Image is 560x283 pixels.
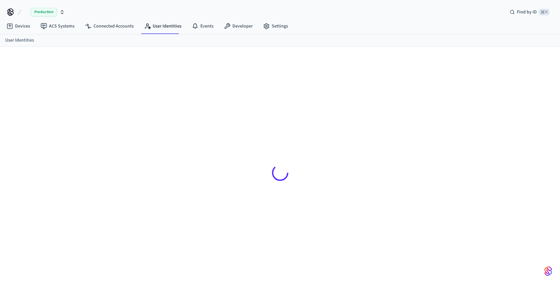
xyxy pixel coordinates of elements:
[258,20,293,32] a: Settings
[187,20,219,32] a: Events
[539,9,550,15] span: ⌘ K
[31,8,57,16] span: Production
[35,20,80,32] a: ACS Systems
[544,266,552,276] img: SeamLogoGradient.69752ec5.svg
[139,20,187,32] a: User Identities
[504,6,555,18] div: Find by ID⌘ K
[517,9,537,15] span: Find by ID
[1,20,35,32] a: Devices
[219,20,258,32] a: Developer
[5,37,34,44] a: User Identities
[80,20,139,32] a: Connected Accounts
